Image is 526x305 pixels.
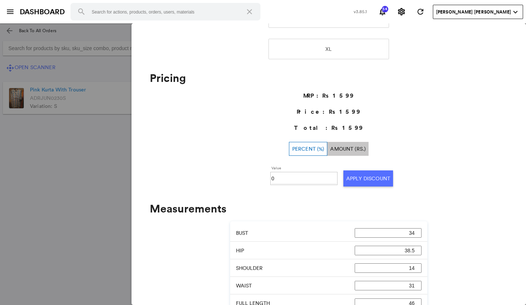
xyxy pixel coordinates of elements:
span: [PERSON_NAME] [PERSON_NAME] [436,9,511,15]
button: Notifications [375,4,390,19]
span: 54 [381,7,389,11]
button: XL [268,39,389,59]
md-icon: refresh [416,7,425,16]
span: XL [325,46,332,52]
input: Value [271,173,336,184]
button: Settings [394,4,409,19]
span: v3.85.1 [354,8,367,15]
md-icon: expand_more [511,8,520,16]
button: Search [73,3,90,20]
button: open sidebar [3,4,18,19]
button: Amount (Rs.) [327,142,369,156]
button: Clear [241,3,258,20]
input: HIP [355,246,422,255]
p: SHOULDER [236,264,355,272]
input: WAIST [355,281,422,290]
h6: Price : Rs 1599 [297,108,361,116]
h6: MRP : Rs 1599 [303,91,354,100]
button: Refresh State [413,4,428,19]
h2: Measurements [150,203,226,215]
md-icon: close [245,7,254,16]
input: BUST [355,228,422,238]
button: User [433,5,523,19]
button: Apply Discount [343,170,393,187]
md-icon: settings [397,7,406,16]
input: Search for actions, products, orders, users, materials [70,3,260,20]
md-icon: notifications [378,7,387,16]
h6: Total : Rs 1599 [294,124,363,132]
md-icon: search [77,7,86,16]
md-icon: menu [6,7,15,16]
button: Percent (%) [289,142,328,156]
p: HIP [236,247,355,254]
p: WAIST [236,282,355,289]
a: DASHBOARD [20,7,65,17]
h2: Pricing [150,72,186,84]
input: SHOULDER [355,263,422,273]
p: BUST [236,229,355,237]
